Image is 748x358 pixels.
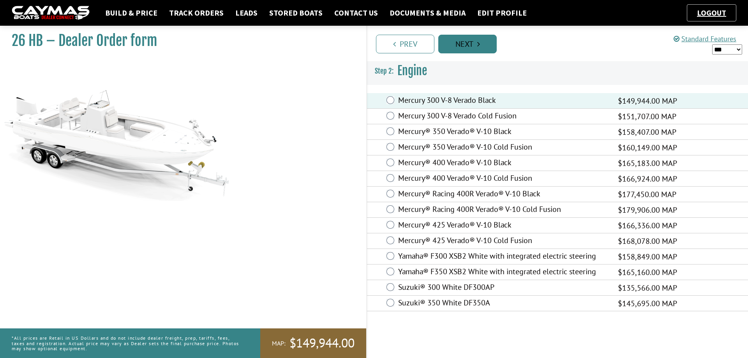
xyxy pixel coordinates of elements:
span: $165,160.00 MAP [618,266,677,278]
img: caymas-dealer-connect-2ed40d3bc7270c1d8d7ffb4b79bf05adc795679939227970def78ec6f6c03838.gif [12,6,90,20]
span: $151,707.00 MAP [618,111,676,122]
span: $158,849.00 MAP [618,251,677,263]
span: $177,450.00 MAP [618,189,676,200]
h3: Engine [367,56,748,85]
a: Logout [693,8,730,18]
label: Mercury® 400 Verado® V-10 Cold Fusion [398,173,608,185]
a: Prev [376,35,434,53]
label: Mercury® Racing 400R Verado® V-10 Black [398,189,608,200]
a: Edit Profile [473,8,531,18]
label: Mercury® 425 Verado® V-10 Cold Fusion [398,236,608,247]
span: $158,407.00 MAP [618,126,676,138]
label: Mercury® 425 Verado® V-10 Black [398,220,608,231]
label: Mercury® 350 Verado® V-10 Cold Fusion [398,142,608,153]
span: $179,906.00 MAP [618,204,677,216]
span: $168,078.00 MAP [618,235,677,247]
span: $149,944.00 MAP [618,95,677,107]
span: $149,944.00 [289,335,355,351]
span: $145,695.00 MAP [618,298,677,309]
span: $160,149.00 MAP [618,142,677,153]
a: Track Orders [165,8,228,18]
ul: Pagination [374,34,748,53]
a: MAP:$149,944.00 [260,328,366,358]
h1: 26 HB – Dealer Order form [12,32,347,49]
p: *All prices are Retail in US Dollars and do not include dealer freight, prep, tariffs, fees, taxe... [12,332,243,355]
label: Yamaha® F300 XSB2 White with integrated electric steering [398,251,608,263]
a: Next [438,35,497,53]
span: $166,924.00 MAP [618,173,677,185]
label: Mercury 300 V-8 Verado Black [398,95,608,107]
span: $165,183.00 MAP [618,157,677,169]
label: Yamaha® F350 XSB2 White with integrated electric steering [398,267,608,278]
span: MAP: [272,339,286,347]
a: Stored Boats [265,8,326,18]
label: Mercury® 400 Verado® V-10 Black [398,158,608,169]
label: Mercury® Racing 400R Verado® V-10 Cold Fusion [398,205,608,216]
a: Documents & Media [386,8,469,18]
label: Suzuki® 350 White DF350A [398,298,608,309]
label: Mercury 300 V-8 Verado Cold Fusion [398,111,608,122]
a: Standard Features [674,34,736,43]
a: Build & Price [101,8,161,18]
label: Mercury® 350 Verado® V-10 Black [398,127,608,138]
span: $166,336.00 MAP [618,220,677,231]
span: $135,566.00 MAP [618,282,677,294]
a: Contact Us [330,8,382,18]
label: Suzuki® 300 White DF300AP [398,282,608,294]
a: Leads [231,8,261,18]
